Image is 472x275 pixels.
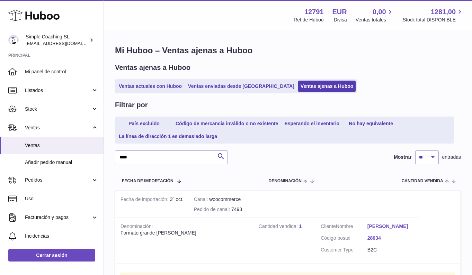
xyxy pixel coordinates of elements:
[194,207,231,214] strong: Pedido de canal
[25,125,91,131] span: Ventas
[116,131,220,142] a: La línea de dirección 1 es demasiado larga
[442,154,461,161] span: entradas
[304,7,324,17] strong: 12791
[186,81,297,92] a: Ventas enviadas desde [GEOGRAPHIC_DATA]
[115,100,148,110] h2: Filtrar por
[194,196,209,204] strong: Canal
[26,34,88,47] div: Simple Coaching SL
[334,17,347,23] div: Divisa
[343,118,399,129] a: No hay equivalente
[115,45,461,56] h1: Mi Huboo – Ventas ajenas a Huboo
[25,106,91,112] span: Stock
[332,7,347,17] strong: EUR
[115,191,189,218] td: 3º oct.
[173,118,280,129] a: Código de mercancía inválido o no existente
[403,17,464,23] span: Stock total DISPONIBLE
[121,230,248,236] div: Formato grande [PERSON_NAME]
[25,142,98,149] span: Ventas
[121,196,170,204] strong: Fecha de importación
[115,63,190,72] h2: Ventas ajenas a Huboo
[402,179,443,183] span: Cantidad vendida
[8,249,95,262] a: Cerrar sesión
[373,7,386,17] span: 0,00
[121,223,153,231] strong: Denominación
[194,206,242,213] div: 7493
[259,223,299,231] strong: Cantidad vendida
[116,81,184,92] a: Ventas actuales con Huboo
[356,17,394,23] span: Ventas totales
[321,247,367,253] dt: Customer Type
[25,87,91,94] span: Listados
[321,223,367,231] dt: Nombre
[367,235,414,241] a: 28034
[321,235,367,243] dt: Código postal
[403,7,464,23] a: 1281,00 Stock total DISPONIBLE
[8,35,19,45] img: info@simplecoaching.es
[122,179,173,183] span: Fecha de importación
[25,159,98,166] span: Añadir pedido manual
[394,154,411,161] label: Mostrar
[25,214,91,221] span: Facturación y pagos
[268,179,301,183] span: Denominación
[282,118,342,129] a: Esperando el inventario
[25,195,98,202] span: Uso
[367,223,414,230] a: [PERSON_NAME]
[26,40,102,46] span: [EMAIL_ADDRESS][DOMAIN_NAME]
[294,17,323,23] div: Ref de Huboo
[25,68,98,75] span: Mi panel de control
[25,233,98,239] span: Incidencias
[298,81,356,92] a: Ventas ajenas a Huboo
[356,7,394,23] a: 0,00 Ventas totales
[431,7,456,17] span: 1281,00
[116,118,172,129] a: País excluido
[194,196,242,203] div: woocommerce
[367,247,414,253] dd: B2C
[321,223,336,229] span: Cliente
[299,223,302,229] a: 1
[25,177,91,183] span: Pedidos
